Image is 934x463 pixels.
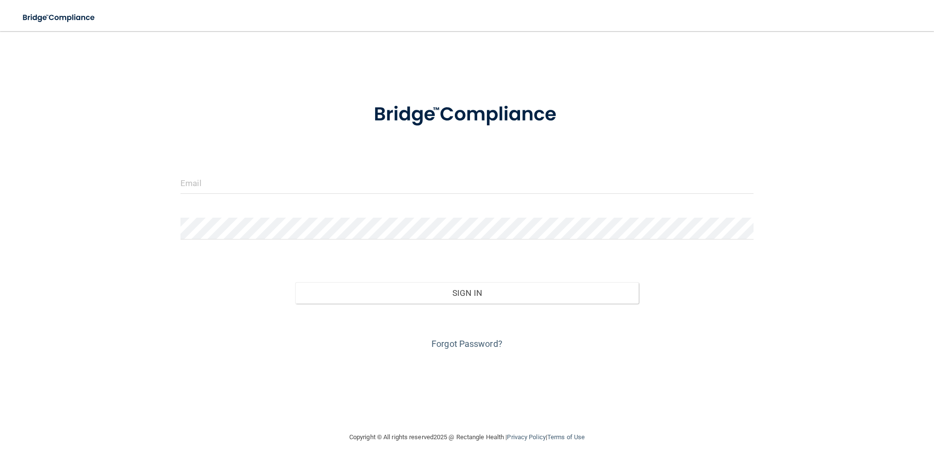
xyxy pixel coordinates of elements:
[547,433,585,441] a: Terms of Use
[180,172,754,194] input: Email
[507,433,545,441] a: Privacy Policy
[289,422,645,453] div: Copyright © All rights reserved 2025 @ Rectangle Health | |
[354,89,580,140] img: bridge_compliance_login_screen.278c3ca4.svg
[431,339,503,349] a: Forgot Password?
[15,8,104,28] img: bridge_compliance_login_screen.278c3ca4.svg
[295,282,639,304] button: Sign In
